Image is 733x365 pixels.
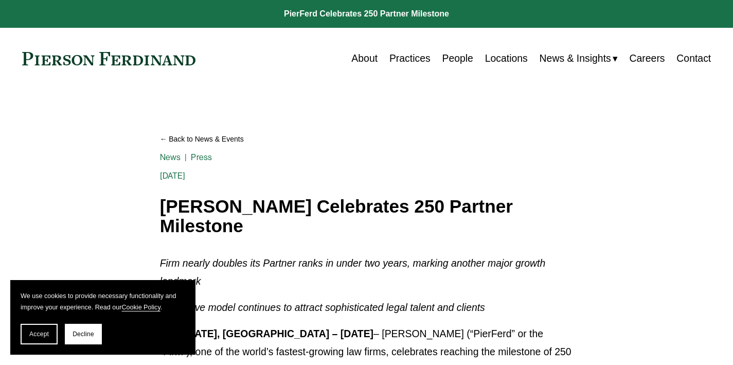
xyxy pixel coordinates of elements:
a: Press [191,152,212,162]
a: Back to News & Events [160,130,574,148]
em: Firm nearly doubles its Partner ranks in under two years, marking another major growth landmark [160,257,548,287]
a: About [351,48,378,68]
section: Cookie banner [10,280,195,355]
p: We use cookies to provide necessary functionality and improve your experience. Read our . [21,290,185,314]
span: Decline [73,331,94,338]
a: Contact [676,48,711,68]
a: Locations [485,48,528,68]
em: Innovative model continues to attract sophisticated legal talent and clients [160,302,485,313]
a: Cookie Policy [121,304,160,311]
strong: [US_STATE], [GEOGRAPHIC_DATA] – [DATE] [160,328,373,339]
button: Decline [65,324,102,344]
button: Accept [21,324,58,344]
span: Accept [29,331,49,338]
span: News & Insights [540,49,611,67]
a: People [442,48,473,68]
a: Practices [389,48,431,68]
span: [DATE] [160,171,186,181]
h1: [PERSON_NAME] Celebrates 250 Partner Milestone [160,197,574,236]
a: News [160,152,181,162]
a: folder dropdown [540,48,618,68]
a: Careers [630,48,665,68]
